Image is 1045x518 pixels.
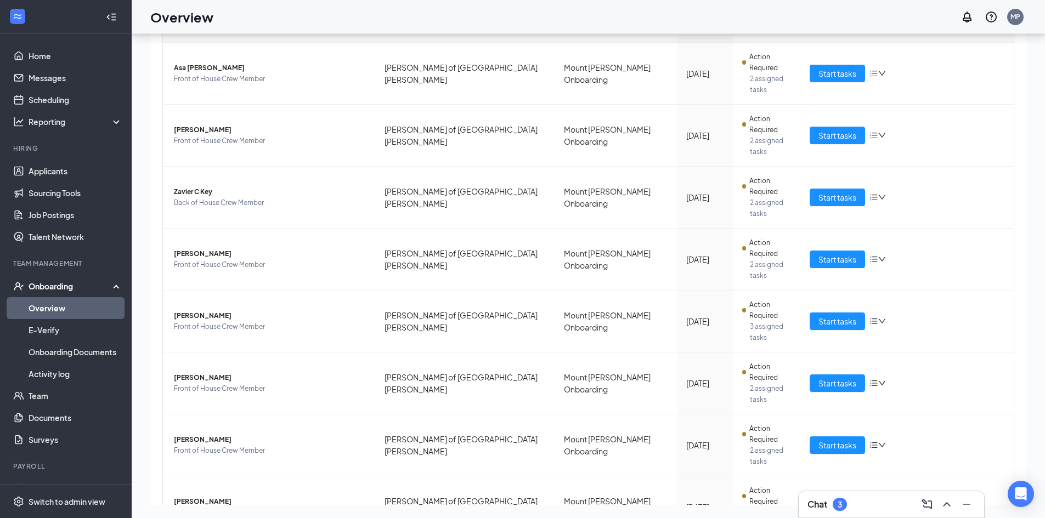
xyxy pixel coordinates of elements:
svg: Notifications [961,10,974,24]
span: Front of House Crew Member [174,73,367,84]
button: Start tasks [810,251,865,268]
a: Team [29,385,122,407]
span: Action Required [749,361,793,383]
span: [PERSON_NAME] [174,124,367,135]
svg: UserCheck [13,281,24,292]
span: Action Required [749,485,793,507]
span: Start tasks [818,315,856,327]
td: [PERSON_NAME] of [GEOGRAPHIC_DATA][PERSON_NAME] [376,167,556,229]
span: down [878,70,886,77]
div: Team Management [13,259,120,268]
span: bars [869,379,878,388]
svg: QuestionInfo [985,10,998,24]
td: Mount [PERSON_NAME] Onboarding [555,167,677,229]
div: [DATE] [686,377,725,389]
span: 2 assigned tasks [750,383,792,405]
a: Overview [29,297,122,319]
button: ComposeMessage [918,496,936,513]
span: bars [869,131,878,140]
svg: WorkstreamLogo [12,11,23,22]
span: bars [869,193,878,202]
td: [PERSON_NAME] of [GEOGRAPHIC_DATA][PERSON_NAME] [376,105,556,167]
span: Action Required [749,113,793,135]
td: Mount [PERSON_NAME] Onboarding [555,229,677,291]
span: Asa [PERSON_NAME] [174,62,367,73]
span: Action Required [749,237,793,259]
button: Start tasks [810,65,865,82]
td: [PERSON_NAME] of [GEOGRAPHIC_DATA][PERSON_NAME] [376,43,556,105]
span: bars [869,255,878,264]
span: Start tasks [818,439,856,451]
span: Front of House Crew Member [174,445,367,456]
span: Action Required [749,423,793,445]
span: Action Required [749,52,793,73]
span: bars [869,69,878,78]
td: Mount [PERSON_NAME] Onboarding [555,414,677,476]
a: Home [29,45,122,67]
div: MP [1010,12,1020,21]
td: Mount [PERSON_NAME] Onboarding [555,291,677,352]
button: Start tasks [810,189,865,206]
span: Front of House Crew Member [174,321,367,332]
div: Hiring [13,144,120,153]
button: ChevronUp [938,496,956,513]
h1: Overview [150,8,213,26]
div: Payroll [13,462,120,471]
div: 3 [838,500,842,509]
a: Surveys [29,429,122,451]
span: Front of House Crew Member [174,383,367,394]
span: Start tasks [818,377,856,389]
span: 2 assigned tasks [750,135,792,157]
span: down [878,193,886,201]
div: Open Intercom Messenger [1008,481,1034,507]
button: Start tasks [810,436,865,454]
div: Reporting [29,116,123,127]
span: Zavier C Key [174,186,367,197]
span: [PERSON_NAME] [174,434,367,445]
span: [PERSON_NAME] [174,372,367,383]
span: 2 assigned tasks [750,197,792,219]
svg: Collapse [106,12,117,22]
span: Front of House Crew Member [174,135,367,146]
span: Start tasks [818,253,856,265]
a: E-Verify [29,319,122,341]
span: down [878,441,886,449]
td: [PERSON_NAME] of [GEOGRAPHIC_DATA][PERSON_NAME] [376,229,556,291]
span: Front of House Crew Member [174,259,367,270]
div: [DATE] [686,501,725,513]
span: 2 assigned tasks [750,73,792,95]
a: Talent Network [29,226,122,248]
a: Sourcing Tools [29,182,122,204]
span: down [878,255,886,263]
div: [DATE] [686,315,725,327]
td: Mount [PERSON_NAME] Onboarding [555,105,677,167]
span: Start tasks [818,191,856,203]
a: Scheduling [29,89,122,111]
div: [DATE] [686,191,725,203]
div: [DATE] [686,129,725,141]
svg: Minimize [960,498,973,511]
h3: Chat [807,498,827,510]
a: Applicants [29,160,122,182]
span: [PERSON_NAME] [174,496,367,507]
td: Mount [PERSON_NAME] Onboarding [555,43,677,105]
button: Start tasks [810,312,865,330]
svg: ChevronUp [940,498,953,511]
span: 3 assigned tasks [750,321,792,343]
div: [DATE] [686,253,725,265]
button: Start tasks [810,127,865,144]
a: Documents [29,407,122,429]
button: Start tasks [810,374,865,392]
span: [PERSON_NAME] [174,248,367,259]
span: down [878,379,886,387]
svg: Settings [13,496,24,507]
span: Action Required [749,175,793,197]
span: 2 assigned tasks [750,445,792,467]
td: Mount [PERSON_NAME] Onboarding [555,352,677,414]
span: bars [869,317,878,326]
span: bars [869,441,878,449]
a: Activity log [29,363,122,385]
td: [PERSON_NAME] of [GEOGRAPHIC_DATA][PERSON_NAME] [376,414,556,476]
span: Back of House Crew Member [174,197,367,208]
div: [DATE] [686,67,725,79]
